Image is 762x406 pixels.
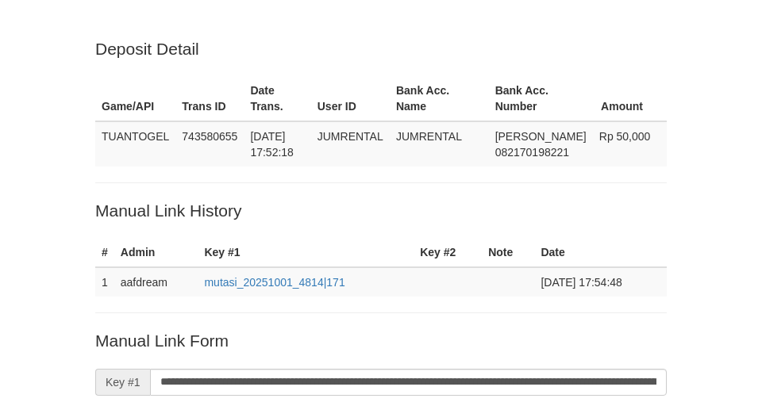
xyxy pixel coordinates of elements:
[95,329,667,352] p: Manual Link Form
[175,121,244,167] td: 743580655
[244,76,310,121] th: Date Trans.
[534,238,667,267] th: Date
[198,238,414,267] th: Key #1
[114,267,198,297] td: aafdream
[396,130,462,143] span: JUMRENTAL
[593,76,667,121] th: Amount
[95,369,150,396] span: Key #1
[495,130,587,143] span: [PERSON_NAME]
[390,76,489,121] th: Bank Acc. Name
[495,146,569,159] span: Copy 082170198221 to clipboard
[95,37,667,60] p: Deposit Detail
[311,76,390,121] th: User ID
[599,130,651,143] span: Rp 50,000
[489,76,593,121] th: Bank Acc. Number
[95,238,114,267] th: #
[95,121,175,167] td: TUANTOGEL
[175,76,244,121] th: Trans ID
[204,276,344,289] a: mutasi_20251001_4814|171
[482,238,534,267] th: Note
[250,130,294,159] span: [DATE] 17:52:18
[534,267,667,297] td: [DATE] 17:54:48
[95,199,667,222] p: Manual Link History
[114,238,198,267] th: Admin
[95,76,175,121] th: Game/API
[317,130,383,143] span: JUMRENTAL
[95,267,114,297] td: 1
[414,238,482,267] th: Key #2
